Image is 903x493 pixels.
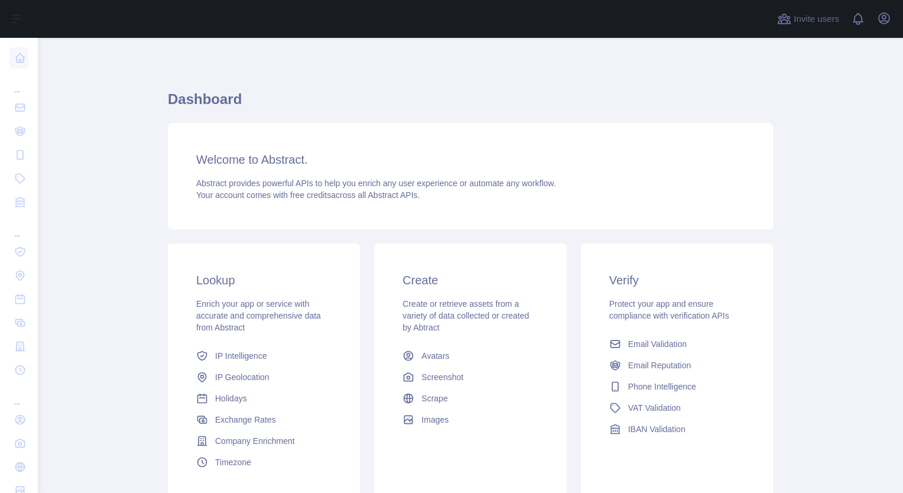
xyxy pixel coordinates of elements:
span: Scrape [421,393,447,404]
span: Abstract provides powerful APIs to help you enrich any user experience or automate any workflow. [196,179,556,188]
a: Exchange Rates [191,409,336,430]
a: IBAN Validation [605,419,749,440]
span: Screenshot [421,371,463,383]
h3: Verify [609,272,745,288]
a: Scrape [398,388,543,409]
a: VAT Validation [605,397,749,419]
button: Invite users [775,9,842,28]
span: free credits [290,190,331,200]
h3: Lookup [196,272,332,288]
a: Screenshot [398,366,543,388]
a: IP Geolocation [191,366,336,388]
div: ... [9,71,28,95]
h1: Dashboard [168,90,773,118]
span: Holidays [215,393,247,404]
a: IP Intelligence [191,345,336,366]
h3: Create [402,272,538,288]
a: Timezone [191,452,336,473]
h3: Welcome to Abstract. [196,151,745,168]
span: Exchange Rates [215,414,276,426]
span: Email Reputation [628,359,691,371]
div: ... [9,215,28,239]
a: Phone Intelligence [605,376,749,397]
span: Your account comes with across all Abstract APIs. [196,190,420,200]
span: Phone Intelligence [628,381,696,393]
span: Email Validation [628,338,687,350]
a: Images [398,409,543,430]
a: Email Validation [605,333,749,355]
span: Invite users [794,12,839,26]
span: IP Geolocation [215,371,269,383]
span: Timezone [215,456,251,468]
a: Company Enrichment [191,430,336,452]
a: Avatars [398,345,543,366]
a: Holidays [191,388,336,409]
span: Company Enrichment [215,435,295,447]
span: IP Intelligence [215,350,267,362]
a: Email Reputation [605,355,749,376]
span: IBAN Validation [628,423,686,435]
span: Images [421,414,449,426]
span: Create or retrieve assets from a variety of data collected or created by Abtract [402,299,529,332]
span: Enrich your app or service with accurate and comprehensive data from Abstract [196,299,321,332]
span: Avatars [421,350,449,362]
span: VAT Validation [628,402,681,414]
div: ... [9,383,28,407]
span: Protect your app and ensure compliance with verification APIs [609,299,729,320]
